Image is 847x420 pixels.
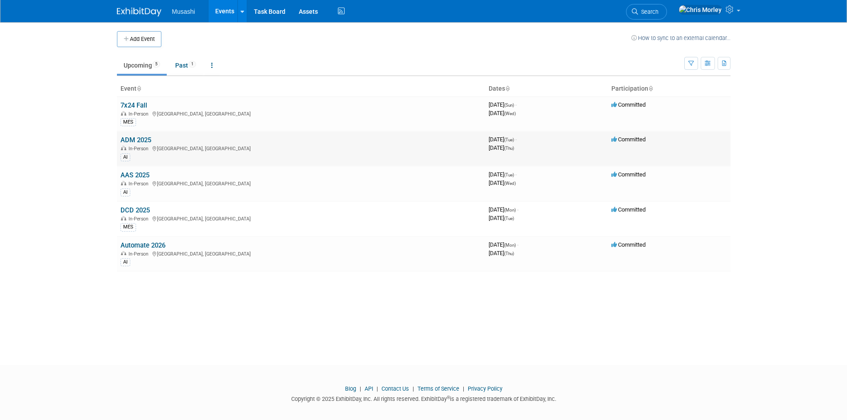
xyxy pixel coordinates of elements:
[504,216,514,221] span: (Tue)
[128,216,151,222] span: In-Person
[631,35,731,41] a: How to sync to an external calendar...
[121,146,126,150] img: In-Person Event
[153,61,160,68] span: 5
[611,101,646,108] span: Committed
[128,146,151,152] span: In-Person
[169,57,203,74] a: Past1
[117,57,167,74] a: Upcoming5
[120,206,150,214] a: DCD 2025
[515,101,517,108] span: -
[611,206,646,213] span: Committed
[120,241,165,249] a: Automate 2026
[468,385,502,392] a: Privacy Policy
[504,172,514,177] span: (Tue)
[121,181,126,185] img: In-Person Event
[374,385,380,392] span: |
[121,111,126,116] img: In-Person Event
[489,215,514,221] span: [DATE]
[345,385,356,392] a: Blog
[489,136,517,143] span: [DATE]
[121,251,126,256] img: In-Person Event
[189,61,196,68] span: 1
[517,206,518,213] span: -
[504,181,516,186] span: (Wed)
[504,208,516,212] span: (Mon)
[128,181,151,187] span: In-Person
[120,110,482,117] div: [GEOGRAPHIC_DATA], [GEOGRAPHIC_DATA]
[381,385,409,392] a: Contact Us
[611,136,646,143] span: Committed
[172,8,195,15] span: Musashi
[365,385,373,392] a: API
[128,251,151,257] span: In-Person
[489,180,516,186] span: [DATE]
[120,153,130,161] div: AI
[461,385,466,392] span: |
[120,223,136,231] div: MES
[515,136,517,143] span: -
[489,241,518,248] span: [DATE]
[120,118,136,126] div: MES
[678,5,722,15] img: Chris Morley
[489,110,516,116] span: [DATE]
[485,81,608,96] th: Dates
[504,103,514,108] span: (Sun)
[504,243,516,248] span: (Mon)
[121,216,126,220] img: In-Person Event
[117,31,161,47] button: Add Event
[504,146,514,151] span: (Thu)
[136,85,141,92] a: Sort by Event Name
[120,180,482,187] div: [GEOGRAPHIC_DATA], [GEOGRAPHIC_DATA]
[626,4,667,20] a: Search
[357,385,363,392] span: |
[120,188,130,196] div: AI
[515,171,517,178] span: -
[117,81,485,96] th: Event
[489,206,518,213] span: [DATE]
[117,8,161,16] img: ExhibitDay
[410,385,416,392] span: |
[489,171,517,178] span: [DATE]
[128,111,151,117] span: In-Person
[638,8,658,15] span: Search
[417,385,459,392] a: Terms of Service
[504,111,516,116] span: (Wed)
[447,395,450,400] sup: ®
[608,81,731,96] th: Participation
[120,136,151,144] a: ADM 2025
[504,137,514,142] span: (Tue)
[611,171,646,178] span: Committed
[611,241,646,248] span: Committed
[120,258,130,266] div: AI
[120,144,482,152] div: [GEOGRAPHIC_DATA], [GEOGRAPHIC_DATA]
[489,101,517,108] span: [DATE]
[489,250,514,256] span: [DATE]
[489,144,514,151] span: [DATE]
[120,171,149,179] a: AAS 2025
[517,241,518,248] span: -
[648,85,653,92] a: Sort by Participation Type
[504,251,514,256] span: (Thu)
[120,215,482,222] div: [GEOGRAPHIC_DATA], [GEOGRAPHIC_DATA]
[505,85,510,92] a: Sort by Start Date
[120,250,482,257] div: [GEOGRAPHIC_DATA], [GEOGRAPHIC_DATA]
[120,101,147,109] a: 7x24 Fall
